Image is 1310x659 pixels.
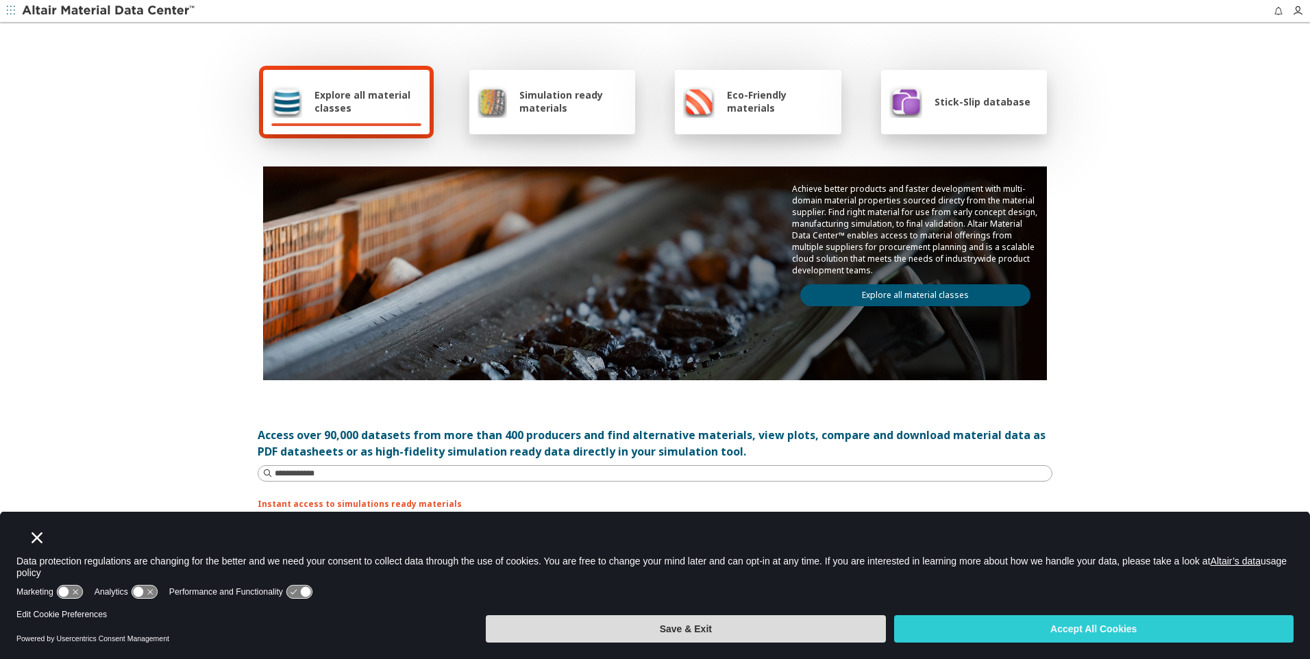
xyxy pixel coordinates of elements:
[889,85,922,118] img: Stick-Slip database
[258,510,1052,526] p: A materials database that enables true multiphysics simulations
[258,498,1052,510] p: Instant access to simulations ready materials
[478,85,507,118] img: Simulation ready materials
[792,183,1039,276] p: Achieve better products and faster development with multi-domain material properties sourced dire...
[271,85,302,118] img: Explore all material classes
[258,427,1052,460] div: Access over 90,000 datasets from more than 400 producers and find alternative materials, view plo...
[314,88,421,114] span: Explore all material classes
[727,88,832,114] span: Eco-Friendly materials
[683,85,715,118] img: Eco-Friendly materials
[519,88,627,114] span: Simulation ready materials
[800,284,1030,306] a: Explore all material classes
[22,4,197,18] img: Altair Material Data Center
[935,95,1030,108] span: Stick-Slip database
